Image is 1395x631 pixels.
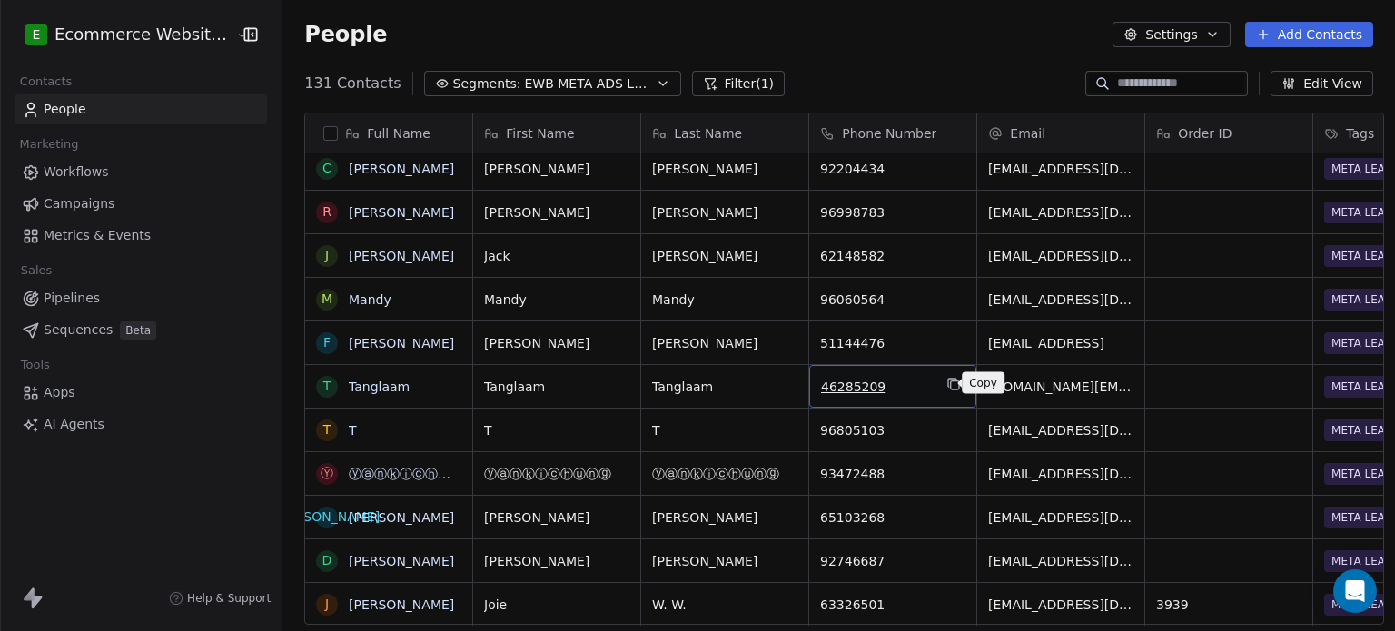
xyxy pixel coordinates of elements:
[988,596,1133,614] span: [EMAIL_ADDRESS][DOMAIN_NAME]
[22,19,223,50] button: EEcommerce Website Builder
[842,124,936,143] span: Phone Number
[1010,124,1045,143] span: Email
[652,247,797,265] span: [PERSON_NAME]
[44,100,86,119] span: People
[820,508,965,527] span: 65103268
[349,292,391,307] a: Mandy
[820,421,965,439] span: 96805103
[652,334,797,352] span: [PERSON_NAME]
[349,249,454,263] a: [PERSON_NAME]
[652,508,797,527] span: [PERSON_NAME]
[169,591,271,606] a: Help & Support
[652,291,797,309] span: Mandy
[484,552,629,570] span: [PERSON_NAME]
[484,291,629,309] span: Mandy
[349,162,454,176] a: [PERSON_NAME]
[274,508,380,527] div: [PERSON_NAME]
[1145,113,1312,153] div: Order ID
[820,291,965,309] span: 96060564
[304,21,387,48] span: People
[969,376,997,390] p: Copy
[1333,569,1377,613] div: Open Intercom Messenger
[322,202,331,222] div: R
[349,510,454,525] a: [PERSON_NAME]
[349,336,454,350] a: [PERSON_NAME]
[820,596,965,614] span: 63326501
[484,596,629,614] span: Joie
[652,160,797,178] span: [PERSON_NAME]
[33,25,41,44] span: E
[54,23,232,46] span: Ecommerce Website Builder
[44,415,104,434] span: AI Agents
[349,554,454,568] a: [PERSON_NAME]
[988,203,1133,222] span: [EMAIL_ADDRESS][DOMAIN_NAME]
[652,203,797,222] span: [PERSON_NAME]
[44,320,113,340] span: Sequences
[820,203,965,222] span: 96998783
[652,465,797,483] span: ⓨⓐⓝⓚⓘⓒⓗⓤⓝⓖ
[304,73,401,94] span: 131 Contacts
[349,205,454,220] a: [PERSON_NAME]
[525,74,652,94] span: EWB META ADS LEADS
[692,71,786,96] button: Filter(1)
[120,321,156,340] span: Beta
[44,383,75,402] span: Apps
[484,203,629,222] span: [PERSON_NAME]
[988,247,1133,265] span: [EMAIL_ADDRESS][DOMAIN_NAME]
[349,597,454,612] a: [PERSON_NAME]
[652,378,797,396] span: Tanglaam
[820,160,965,178] span: 92204434
[15,315,267,345] a: SequencesBeta
[12,131,86,158] span: Marketing
[305,113,472,153] div: Full Name
[652,421,797,439] span: T
[15,221,267,251] a: Metrics & Events
[305,153,473,626] div: grid
[674,124,742,143] span: Last Name
[821,378,932,396] span: 46285209
[15,409,267,439] a: AI Agents
[367,124,430,143] span: Full Name
[652,596,797,614] span: W. W.
[652,552,797,570] span: [PERSON_NAME]
[484,160,629,178] span: [PERSON_NAME]
[349,380,410,394] a: Tanglaam
[820,334,965,352] span: 51144476
[323,333,331,352] div: F
[988,421,1133,439] span: [EMAIL_ADDRESS][DOMAIN_NAME]
[820,552,965,570] span: 92746687
[820,247,965,265] span: 62148582
[453,74,521,94] span: Segments:
[187,591,271,606] span: Help & Support
[988,465,1133,483] span: [EMAIL_ADDRESS][DOMAIN_NAME]
[484,508,629,527] span: [PERSON_NAME]
[322,551,332,570] div: D
[988,291,1133,309] span: [EMAIL_ADDRESS][DOMAIN_NAME]
[13,351,57,379] span: Tools
[322,159,331,178] div: C
[1271,71,1373,96] button: Edit View
[325,595,329,614] div: J
[484,465,629,483] span: ⓨⓐⓝⓚⓘⓒⓗⓤⓝⓖ
[15,157,267,187] a: Workflows
[1113,22,1230,47] button: Settings
[1156,596,1301,614] span: 3939
[988,508,1133,527] span: [EMAIL_ADDRESS][DOMAIN_NAME]
[1346,124,1374,143] span: Tags
[484,334,629,352] span: [PERSON_NAME]
[349,423,357,438] a: T
[484,421,629,439] span: T
[988,160,1133,178] span: [EMAIL_ADDRESS][DOMAIN_NAME]
[809,113,976,153] div: Phone Number
[15,189,267,219] a: Campaigns
[15,94,267,124] a: People
[820,465,965,483] span: 93472488
[1245,22,1373,47] button: Add Contacts
[349,467,476,481] a: ⓨⓐⓝⓚⓘⓒⓗⓤⓝⓖ
[484,247,629,265] span: Jack
[506,124,574,143] span: First Name
[988,552,1133,570] span: [EMAIL_ADDRESS][DOMAIN_NAME]
[44,226,151,245] span: Metrics & Events
[977,113,1144,153] div: Email
[322,290,332,309] div: M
